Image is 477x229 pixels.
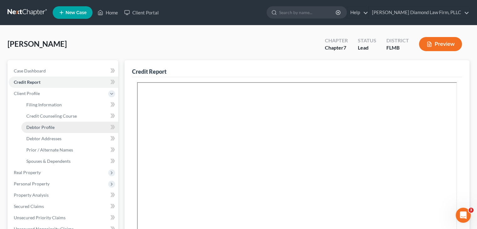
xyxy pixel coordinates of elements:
div: District [386,37,409,44]
a: Property Analysis [9,189,118,201]
a: Secured Claims [9,201,118,212]
a: Debtor Profile [21,122,118,133]
span: Case Dashboard [14,68,46,73]
div: Status [358,37,376,44]
span: 3 [469,208,474,213]
div: FLMB [386,44,409,51]
div: Lead [358,44,376,51]
a: Debtor Addresses [21,133,118,144]
a: Credit Report [9,77,118,88]
span: Prior / Alternate Names [26,147,73,152]
span: Spouses & Dependents [26,158,71,164]
a: Filing Information [21,99,118,110]
span: Secured Claims [14,204,44,209]
input: Search by name... [279,7,337,18]
a: Case Dashboard [9,65,118,77]
button: Preview [419,37,462,51]
span: 7 [343,45,346,51]
span: Filing Information [26,102,62,107]
span: Credit Counseling Course [26,113,77,119]
span: Client Profile [14,91,40,96]
div: Chapter [325,37,348,44]
span: Real Property [14,170,41,175]
a: Home [94,7,121,18]
span: New Case [66,10,87,15]
span: Personal Property [14,181,50,186]
span: Debtor Profile [26,125,55,130]
span: Credit Report [14,79,40,85]
span: Unsecured Priority Claims [14,215,66,220]
a: Prior / Alternate Names [21,144,118,156]
span: Property Analysis [14,192,49,198]
a: Spouses & Dependents [21,156,118,167]
a: Unsecured Priority Claims [9,212,118,223]
span: [PERSON_NAME] [8,39,67,48]
div: Chapter [325,44,348,51]
a: Credit Counseling Course [21,110,118,122]
a: Client Portal [121,7,162,18]
span: Debtor Addresses [26,136,61,141]
a: [PERSON_NAME] Diamond Law Firm, PLLC [369,7,469,18]
a: Help [347,7,368,18]
div: Credit Report [132,68,167,75]
iframe: Intercom live chat [456,208,471,223]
